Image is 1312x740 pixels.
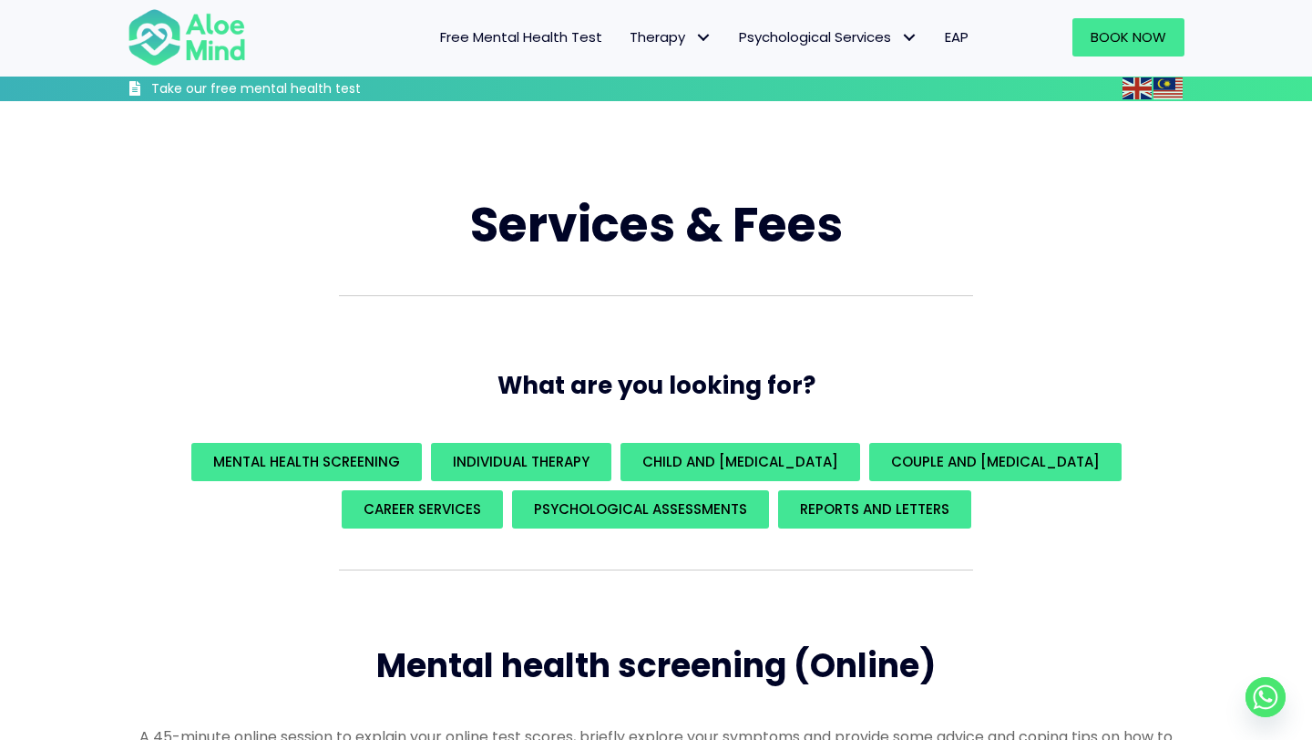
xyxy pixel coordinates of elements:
span: Psychological Services: submenu [896,25,922,51]
span: Individual Therapy [453,452,589,471]
a: Free Mental Health Test [426,18,616,57]
span: Mental health screening (Online) [376,642,936,689]
img: en [1122,77,1152,99]
a: EAP [931,18,982,57]
span: Career Services [364,499,481,519]
span: Free Mental Health Test [440,27,602,46]
span: Psychological Services [739,27,917,46]
h3: Take our free mental health test [151,80,458,98]
a: Psychological assessments [512,490,769,529]
a: Mental Health Screening [191,443,422,481]
span: Child and [MEDICAL_DATA] [642,452,838,471]
span: Therapy: submenu [690,25,716,51]
a: English [1122,77,1153,98]
a: Child and [MEDICAL_DATA] [620,443,860,481]
span: Therapy [630,27,712,46]
a: TherapyTherapy: submenu [616,18,725,57]
span: Couple and [MEDICAL_DATA] [891,452,1100,471]
a: Whatsapp [1245,677,1286,717]
a: REPORTS AND LETTERS [778,490,971,529]
div: What are you looking for? [128,438,1184,533]
span: Psychological assessments [534,499,747,519]
span: Mental Health Screening [213,452,400,471]
span: Services & Fees [470,191,843,258]
a: Psychological ServicesPsychological Services: submenu [725,18,931,57]
a: Malay [1153,77,1184,98]
img: Aloe mind Logo [128,7,246,67]
span: Book Now [1091,27,1166,46]
a: Couple and [MEDICAL_DATA] [869,443,1122,481]
span: REPORTS AND LETTERS [800,499,949,519]
img: ms [1153,77,1183,99]
a: Individual Therapy [431,443,611,481]
a: Book Now [1072,18,1184,57]
a: Take our free mental health test [128,80,458,101]
nav: Menu [270,18,982,57]
a: Career Services [342,490,503,529]
span: What are you looking for? [497,369,815,402]
span: EAP [945,27,969,46]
